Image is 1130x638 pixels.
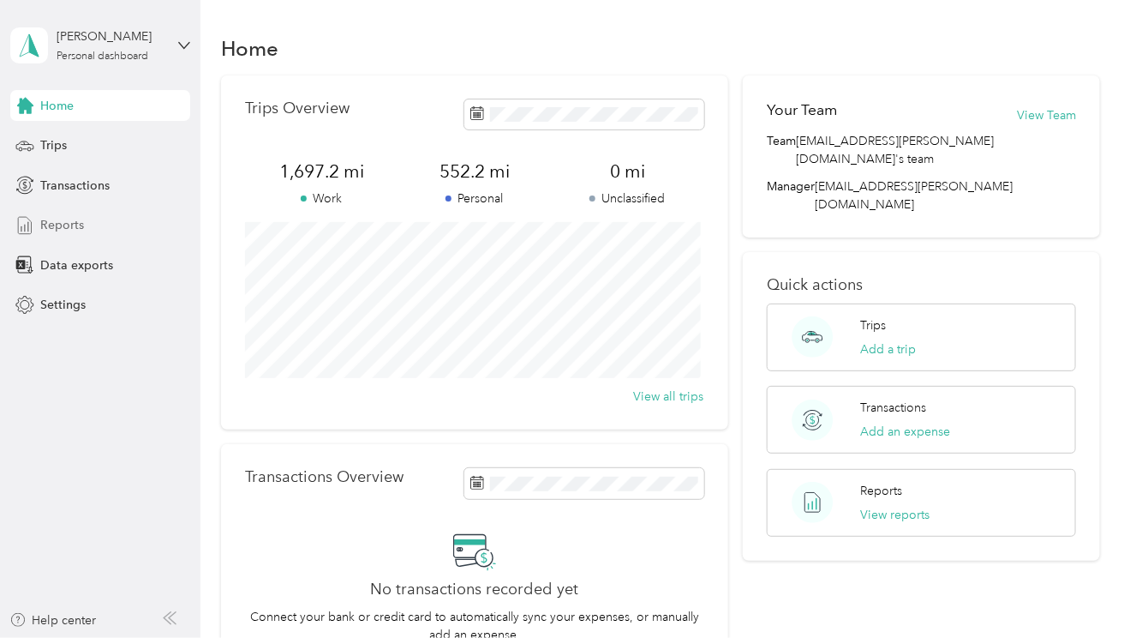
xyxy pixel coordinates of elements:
span: Reports [40,216,84,234]
p: Trips Overview [245,99,350,117]
p: Quick actions [767,276,1076,294]
span: Team [767,132,796,168]
span: 552.2 mi [398,159,551,184]
span: Data exports [40,256,113,274]
p: Transactions [861,399,927,417]
button: Help center [9,611,97,629]
span: Manager [767,178,815,214]
button: View reports [861,506,930,524]
span: 1,697.2 mi [245,159,398,184]
div: [PERSON_NAME] [57,27,164,45]
button: Add an expense [861,423,951,441]
div: Personal dashboard [57,51,148,62]
span: 0 mi [551,159,703,184]
p: Reports [861,482,903,500]
button: Add a trip [861,340,917,358]
p: Transactions Overview [245,468,404,486]
iframe: Everlance-gr Chat Button Frame [1034,542,1130,638]
p: Unclassified [551,190,703,208]
span: Home [40,97,74,115]
h2: No transactions recorded yet [370,581,578,599]
p: Work [245,190,398,208]
p: Personal [398,190,551,208]
span: [EMAIL_ADDRESS][PERSON_NAME][DOMAIN_NAME] [815,179,1013,212]
h2: Your Team [767,99,837,121]
span: Trips [40,136,67,154]
h1: Home [221,39,278,57]
button: View all trips [634,388,704,406]
p: Trips [861,316,887,334]
span: Transactions [40,177,110,195]
span: [EMAIL_ADDRESS][PERSON_NAME][DOMAIN_NAME]'s team [796,132,1076,168]
span: Settings [40,296,86,314]
button: View Team [1017,106,1076,124]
